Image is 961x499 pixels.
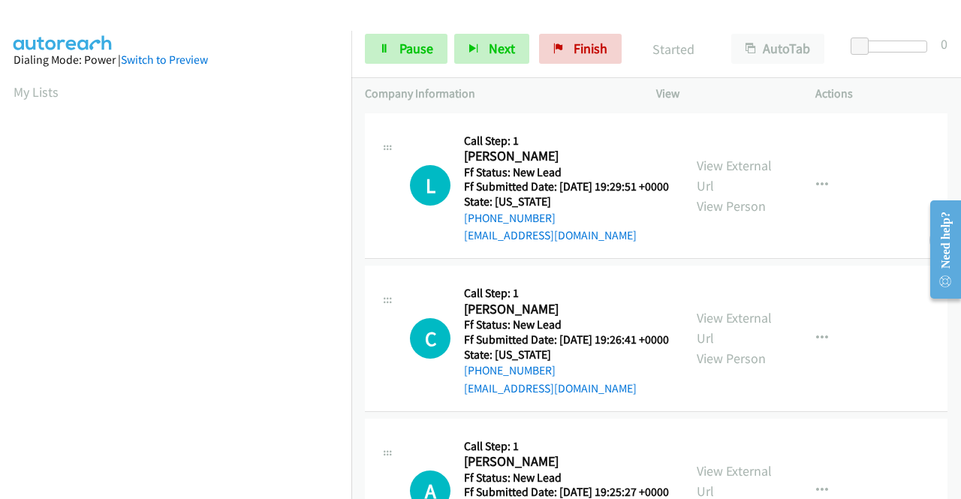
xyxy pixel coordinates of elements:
[410,165,450,206] div: The call is yet to be attempted
[464,470,669,485] h5: Ff Status: New Lead
[858,41,927,53] div: Delay between calls (in seconds)
[464,194,669,209] h5: State: [US_STATE]
[399,40,433,57] span: Pause
[697,157,772,194] a: View External Url
[697,350,766,367] a: View Person
[815,85,947,103] p: Actions
[464,228,637,242] a: [EMAIL_ADDRESS][DOMAIN_NAME]
[697,197,766,215] a: View Person
[464,453,664,470] h2: [PERSON_NAME]
[121,53,208,67] a: Switch to Preview
[941,34,947,54] div: 0
[464,363,556,377] a: [PHONE_NUMBER]
[410,165,450,206] h1: L
[410,318,450,359] h1: C
[464,148,664,165] h2: [PERSON_NAME]
[642,39,704,59] p: Started
[454,34,529,64] button: Next
[464,286,669,301] h5: Call Step: 1
[464,179,669,194] h5: Ff Submitted Date: [DATE] 19:29:51 +0000
[574,40,607,57] span: Finish
[539,34,622,64] a: Finish
[464,211,556,225] a: [PHONE_NUMBER]
[656,85,788,103] p: View
[464,332,669,347] h5: Ff Submitted Date: [DATE] 19:26:41 +0000
[464,347,669,362] h5: State: [US_STATE]
[410,318,450,359] div: The call is yet to be attempted
[365,34,447,64] a: Pause
[918,190,961,309] iframe: Resource Center
[365,85,629,103] p: Company Information
[464,439,669,454] h5: Call Step: 1
[697,309,772,347] a: View External Url
[464,134,669,149] h5: Call Step: 1
[464,165,669,180] h5: Ff Status: New Lead
[464,317,669,332] h5: Ff Status: New Lead
[14,51,338,69] div: Dialing Mode: Power |
[464,381,637,395] a: [EMAIL_ADDRESS][DOMAIN_NAME]
[464,301,664,318] h2: [PERSON_NAME]
[489,40,515,57] span: Next
[731,34,824,64] button: AutoTab
[14,83,59,101] a: My Lists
